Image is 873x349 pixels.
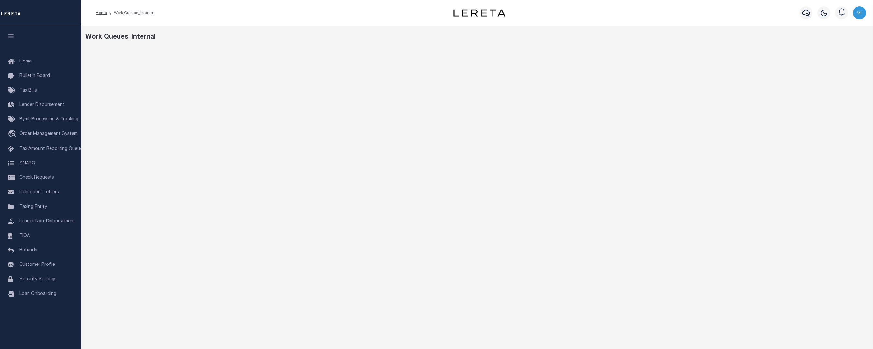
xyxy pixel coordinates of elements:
[19,219,75,224] span: Lender Non-Disbursement
[19,74,50,78] span: Bulletin Board
[19,292,56,296] span: Loan Onboarding
[8,130,18,139] i: travel_explore
[19,132,78,136] span: Order Management System
[19,175,54,180] span: Check Requests
[19,277,57,282] span: Security Settings
[453,9,505,17] img: logo-dark.svg
[853,6,866,19] img: svg+xml;base64,PHN2ZyB4bWxucz0iaHR0cDovL3d3dy53My5vcmcvMjAwMC9zdmciIHBvaW50ZXItZXZlbnRzPSJub25lIi...
[96,11,107,15] a: Home
[107,10,154,16] li: Work Queues_Internal
[19,205,47,209] span: Taxing Entity
[19,263,55,267] span: Customer Profile
[19,161,35,165] span: SNAPQ
[19,59,32,64] span: Home
[19,117,78,122] span: Pymt Processing & Tracking
[19,190,59,195] span: Delinquent Letters
[19,88,37,93] span: Tax Bills
[85,32,869,42] div: Work Queues_Internal
[19,103,64,107] span: Lender Disbursement
[19,248,37,253] span: Refunds
[19,233,30,238] span: TIQA
[19,147,83,151] span: Tax Amount Reporting Queue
